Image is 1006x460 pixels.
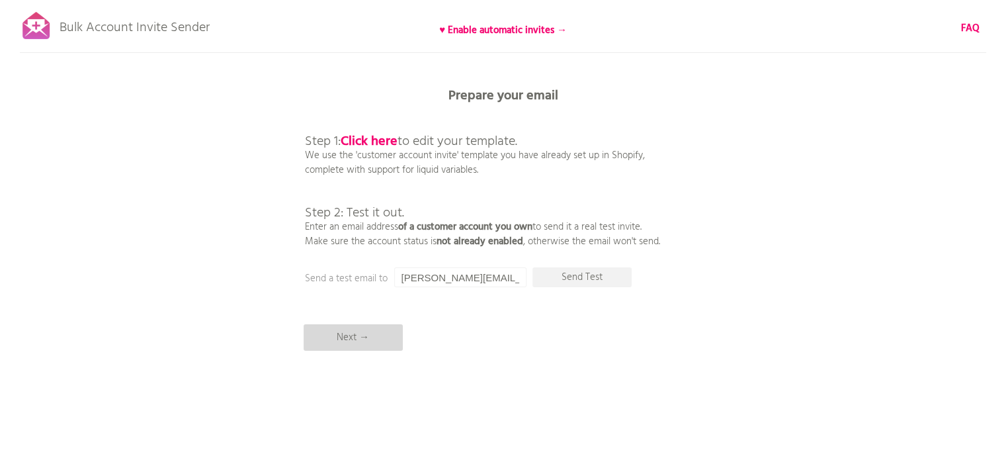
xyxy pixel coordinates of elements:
[305,271,569,286] p: Send a test email to
[448,85,558,107] b: Prepare your email
[439,23,567,38] b: ♥ Enable automatic invites →
[961,21,980,36] a: FAQ
[304,324,403,351] p: Next →
[305,203,404,224] span: Step 2: Test it out.
[341,131,398,152] a: Click here
[305,106,660,249] p: We use the 'customer account invite' template you have already set up in Shopify, complete with s...
[437,234,523,250] b: not already enabled
[398,219,532,235] b: of a customer account you own
[60,8,210,41] p: Bulk Account Invite Sender
[532,267,632,287] p: Send Test
[305,131,517,152] span: Step 1: to edit your template.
